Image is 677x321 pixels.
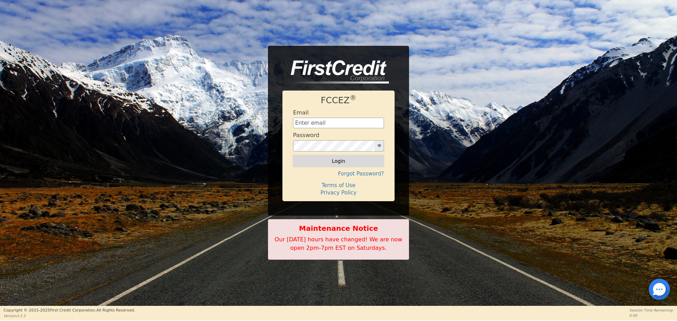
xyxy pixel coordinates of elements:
p: Version 3.2.3 [4,313,135,319]
h1: FCCEZ [293,95,384,106]
h4: Terms of Use [293,182,384,189]
h4: Password [293,132,319,138]
sup: ® [350,94,356,101]
h4: Forgot Password? [293,171,384,177]
span: All Rights Reserved. [96,308,135,313]
h4: Email [293,109,309,116]
input: password [293,140,375,152]
span: Our [DATE] hours have changed! We are now open 2pm-7pm EST on Saturdays. [275,236,402,251]
img: logo-CMu_cnol.png [282,60,389,84]
input: Enter email [293,118,384,128]
p: Session Time Remaining: [629,308,673,313]
button: Login [293,155,384,167]
p: Copyright © 2015- 2025 First Credit Corporation. [4,308,135,314]
h4: Privacy Policy [293,190,384,196]
p: 0:00 [629,313,673,318]
b: Maintenance Notice [272,223,405,234]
